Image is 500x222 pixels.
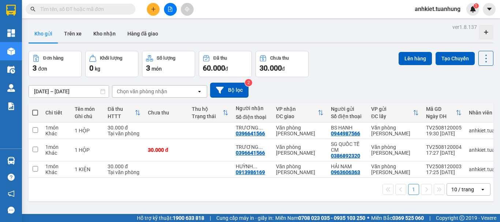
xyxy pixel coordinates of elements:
[470,6,476,12] img: icon-new-feature
[474,3,479,8] sup: 1
[45,125,67,131] div: 1 món
[75,147,100,153] div: 1 HỘP
[426,144,462,150] div: TV2508120004
[108,106,135,112] div: Đã thu
[276,144,324,156] div: Văn phòng [PERSON_NAME]
[236,131,265,136] div: 0396641566
[483,3,496,16] button: caret-down
[475,3,477,8] span: 1
[7,48,15,55] img: warehouse-icon
[236,144,269,150] div: TRƯƠNG MINH LAB
[371,113,413,119] div: ĐC lấy
[100,56,122,61] div: Khối lượng
[236,105,269,111] div: Người nhận
[331,169,360,175] div: 0963606363
[7,29,15,37] img: dashboard-icon
[451,186,474,193] div: 10 / trang
[331,131,360,136] div: 0944987566
[122,25,164,42] button: Hàng đã giao
[426,150,462,156] div: 17:27 [DATE]
[408,184,419,195] button: 1
[409,4,466,14] span: anhkiet.tuanhung
[192,106,223,112] div: Thu hộ
[275,214,365,222] span: Miền Nam
[276,106,318,112] div: VP nhận
[236,169,265,175] div: 0913986169
[89,64,93,72] span: 0
[147,3,160,16] button: plus
[236,114,269,120] div: Số điện thoại
[331,113,364,119] div: Số điện thoại
[8,207,15,214] span: message
[371,106,413,112] div: VP gửi
[152,66,162,72] span: món
[371,125,419,136] div: Văn phòng [PERSON_NAME]
[270,56,289,61] div: Chưa thu
[216,214,273,222] span: Cung cấp máy in - giấy in:
[276,125,324,136] div: Văn phòng [PERSON_NAME]
[7,102,15,110] img: solution-icon
[255,51,309,77] button: Chưa thu30.000đ
[452,23,477,31] div: ver 1.8.137
[426,113,456,119] div: Ngày ĐH
[426,131,462,136] div: 19:30 [DATE]
[236,150,265,156] div: 0396641566
[331,125,364,131] div: BS HẠNH
[245,79,252,86] sup: 2
[108,169,141,175] div: Tại văn phòng
[253,163,257,169] span: ...
[236,163,269,169] div: HUỲNH HƯƠNG
[148,147,184,153] div: 30.000 đ
[426,163,462,169] div: TV2508120003
[298,215,365,221] strong: 0708 023 035 - 0935 103 250
[43,56,63,61] div: Đơn hàng
[331,106,364,112] div: Người gửi
[181,3,194,16] button: aim
[45,131,67,136] div: Khác
[45,169,67,175] div: Khác
[331,141,364,153] div: SG QUỐC TẾ CM
[422,103,465,123] th: Toggle SortBy
[188,103,232,123] th: Toggle SortBy
[137,214,204,222] span: Hỗ trợ kỹ thuật:
[38,66,47,72] span: đơn
[45,163,67,169] div: 1 món
[272,103,327,123] th: Toggle SortBy
[429,214,430,222] span: |
[75,166,100,172] div: 1 KIỆN
[276,113,318,119] div: ĐC giao
[29,25,58,42] button: Kho gửi
[108,131,141,136] div: Tại văn phòng
[258,144,263,150] span: ...
[157,56,175,61] div: Số lượng
[203,64,225,72] span: 60.000
[276,163,324,175] div: Văn phòng [PERSON_NAME]
[85,51,138,77] button: Khối lượng0kg
[479,25,493,39] div: Tạo kho hàng mới
[225,66,228,72] span: đ
[87,25,122,42] button: Kho nhận
[75,128,100,133] div: 1 HỘP
[173,215,204,221] strong: 1900 633 818
[6,5,16,16] img: logo-vxr
[45,144,67,150] div: 1 món
[236,125,269,131] div: TRƯƠNG MINH LAB
[213,56,227,61] div: Đã thu
[8,174,15,181] span: question-circle
[146,64,150,72] span: 3
[40,5,127,13] input: Tìm tên, số ĐT hoặc mã đơn
[45,150,67,156] div: Khác
[331,153,360,159] div: 0386892320
[480,187,486,192] svg: open
[392,215,424,221] strong: 0369 525 060
[75,106,100,112] div: Tên món
[164,3,177,16] button: file-add
[104,103,144,123] th: Toggle SortBy
[142,51,195,77] button: Số lượng3món
[108,163,141,169] div: 30.000 đ
[148,110,184,116] div: Chưa thu
[30,7,36,12] span: search
[7,66,15,74] img: warehouse-icon
[371,214,424,222] span: Miền Bắc
[8,190,15,197] span: notification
